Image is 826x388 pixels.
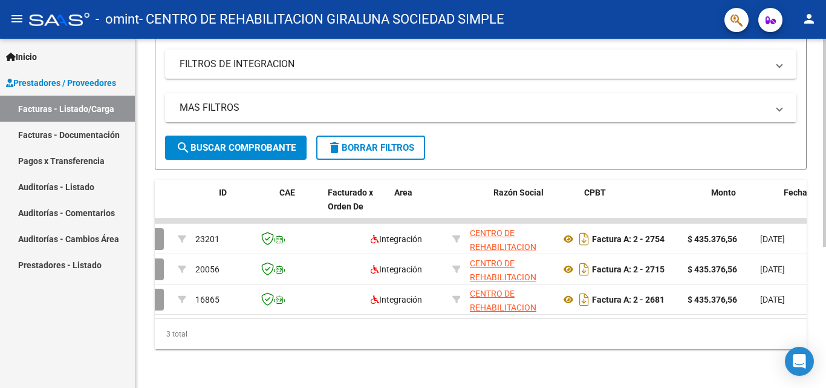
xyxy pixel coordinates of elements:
[576,290,592,309] i: Descargar documento
[176,142,296,153] span: Buscar Comprobante
[165,136,307,160] button: Buscar Comprobante
[576,229,592,249] i: Descargar documento
[327,142,414,153] span: Borrar Filtros
[195,295,220,304] span: 16865
[165,50,796,79] mat-expansion-panel-header: FILTROS DE INTEGRACION
[470,287,551,312] div: 30715036483
[470,258,541,309] span: CENTRO DE REHABILITACION GIRALUNA SOCIEDAD SIMPLE
[592,295,665,304] strong: Factura A: 2 - 2681
[139,6,504,33] span: - CENTRO DE REHABILITACION GIRALUNA SOCIEDAD SIMPLE
[279,188,295,197] span: CAE
[493,188,544,197] span: Razón Social
[711,188,736,197] span: Monto
[394,188,412,197] span: Area
[592,234,665,244] strong: Factura A: 2 - 2754
[760,234,785,244] span: [DATE]
[688,265,737,274] strong: $ 435.376,56
[579,180,706,233] datatable-header-cell: CPBT
[576,260,592,279] i: Descargar documento
[802,12,816,26] mat-icon: person
[219,188,227,197] span: ID
[327,140,342,155] mat-icon: delete
[688,234,737,244] strong: $ 435.376,56
[214,180,275,233] datatable-header-cell: ID
[688,295,737,304] strong: $ 435.376,56
[470,228,541,279] span: CENTRO DE REHABILITACION GIRALUNA SOCIEDAD SIMPLE
[316,136,425,160] button: Borrar Filtros
[470,226,551,252] div: 30715036483
[371,265,422,274] span: Integración
[389,180,471,233] datatable-header-cell: Area
[785,347,814,376] div: Open Intercom Messenger
[760,265,785,274] span: [DATE]
[371,295,422,304] span: Integración
[165,93,796,122] mat-expansion-panel-header: MAS FILTROS
[6,76,116,90] span: Prestadores / Proveedores
[323,180,389,233] datatable-header-cell: Facturado x Orden De
[180,101,767,114] mat-panel-title: MAS FILTROS
[760,295,785,304] span: [DATE]
[470,257,551,282] div: 30715036483
[328,188,373,211] span: Facturado x Orden De
[195,265,220,274] span: 20056
[180,58,767,71] mat-panel-title: FILTROS DE INTEGRACION
[6,50,37,64] span: Inicio
[176,140,190,155] mat-icon: search
[195,234,220,244] span: 23201
[470,289,541,340] span: CENTRO DE REHABILITACION GIRALUNA SOCIEDAD SIMPLE
[584,188,606,197] span: CPBT
[275,180,323,233] datatable-header-cell: CAE
[371,234,422,244] span: Integración
[706,180,779,233] datatable-header-cell: Monto
[592,265,665,274] strong: Factura A: 2 - 2715
[489,180,579,233] datatable-header-cell: Razón Social
[155,319,807,349] div: 3 total
[96,6,139,33] span: - omint
[10,12,24,26] mat-icon: menu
